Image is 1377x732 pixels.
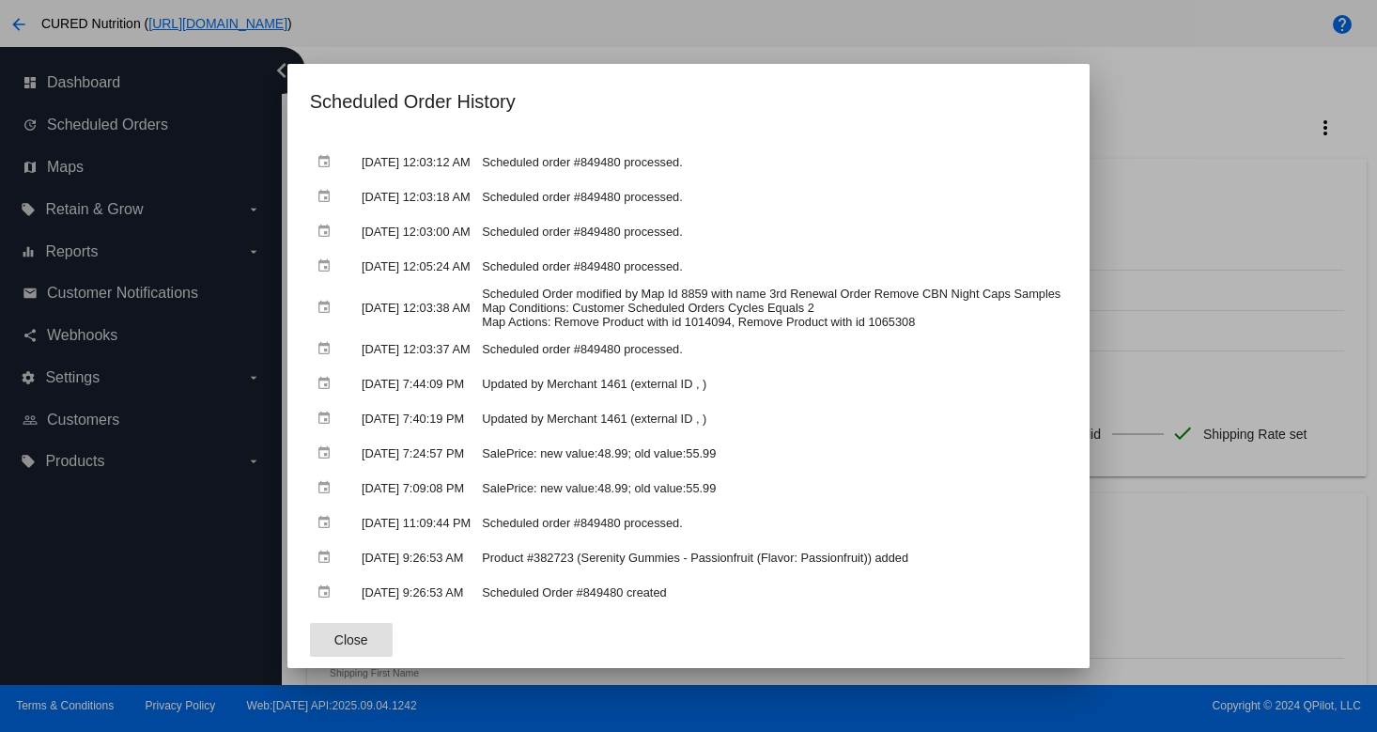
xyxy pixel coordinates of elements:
td: Updated by Merchant 1461 (external ID , ) [477,402,1065,435]
td: [DATE] 7:09:08 PM [357,472,475,505]
td: Scheduled Order #849480 created [477,576,1065,609]
td: Scheduled order #849480 processed. [477,506,1065,539]
td: [DATE] 9:26:53 AM [357,576,475,609]
td: [DATE] 7:24:57 PM [357,437,475,470]
td: [DATE] 7:44:09 PM [357,367,475,400]
td: Product #382723 (Serenity Gummies - Passionfruit (Flavor: Passionfruit)) added [477,541,1065,574]
mat-icon: event [317,335,339,364]
td: [DATE] 11:09:44 PM [357,506,475,539]
mat-icon: event [317,439,339,468]
td: [DATE] 7:40:19 PM [357,402,475,435]
td: [DATE] 12:03:00 AM [357,215,475,248]
mat-icon: event [317,182,339,211]
mat-icon: event [317,293,339,322]
td: Scheduled order #849480 processed. [477,250,1065,283]
mat-icon: event [317,543,339,572]
mat-icon: event [317,148,339,177]
mat-icon: event [317,252,339,281]
td: [DATE] 12:03:38 AM [357,285,475,331]
td: [DATE] 12:05:24 AM [357,250,475,283]
mat-icon: event [317,369,339,398]
td: [DATE] 12:03:18 AM [357,180,475,213]
td: Scheduled order #849480 processed. [477,215,1065,248]
mat-icon: event [317,474,339,503]
td: SalePrice: new value:48.99; old value:55.99 [477,472,1065,505]
button: Close dialog [310,623,393,657]
td: [DATE] 9:26:53 AM [357,541,475,574]
mat-icon: event [317,508,339,537]
span: Close [334,632,368,647]
td: Scheduled order #849480 processed. [477,333,1065,366]
td: Scheduled Order modified by Map Id 8859 with name 3rd Renewal Order Remove CBN Night Caps Samples... [477,285,1065,331]
mat-icon: event [317,217,339,246]
mat-icon: event [317,404,339,433]
td: Scheduled order #849480 processed. [477,146,1065,179]
h1: Scheduled Order History [310,86,1068,117]
td: [DATE] 12:03:37 AM [357,333,475,366]
td: [DATE] 12:03:12 AM [357,146,475,179]
mat-icon: event [317,578,339,607]
td: Scheduled order #849480 processed. [477,180,1065,213]
td: SalePrice: new value:48.99; old value:55.99 [477,437,1065,470]
td: Updated by Merchant 1461 (external ID , ) [477,367,1065,400]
